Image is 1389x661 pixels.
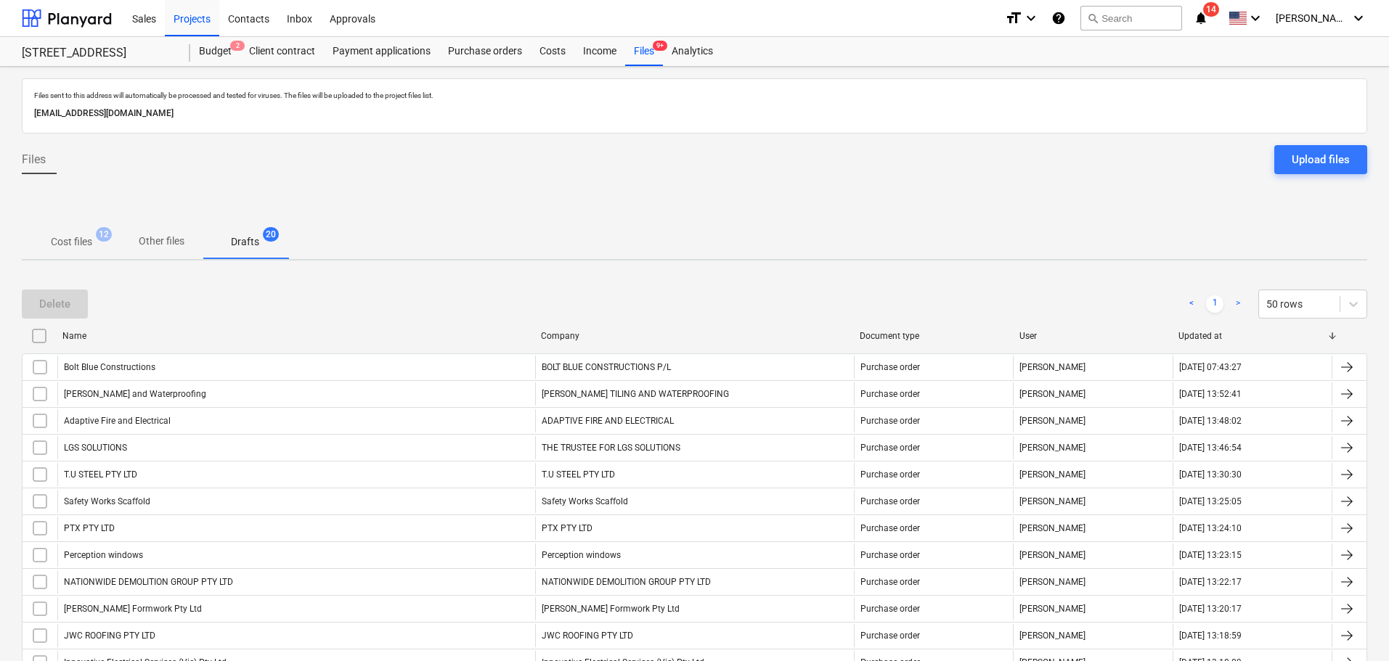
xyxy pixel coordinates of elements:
div: JWC ROOFING PTY LTD [535,624,854,647]
div: Purchase order [860,577,920,587]
i: format_size [1005,9,1022,27]
div: [PERSON_NAME] [1013,436,1172,459]
p: Other files [139,234,184,249]
div: [DATE] 07:43:27 [1179,362,1242,372]
div: [DATE] 13:23:15 [1179,550,1242,560]
div: [PERSON_NAME] [1013,543,1172,567]
p: [EMAIL_ADDRESS][DOMAIN_NAME] [34,106,1355,121]
div: LGS SOLUTIONS [64,443,127,453]
div: Bolt Blue Constructions [64,362,155,372]
i: keyboard_arrow_down [1022,9,1040,27]
p: Files sent to this address will automatically be processed and tested for viruses. The files will... [34,91,1355,100]
a: Budget2 [190,37,240,66]
a: Previous page [1183,295,1200,313]
a: Page 1 is your current page [1206,295,1223,313]
a: Payment applications [324,37,439,66]
div: [PERSON_NAME] [1013,409,1172,432]
div: Company [541,331,848,341]
div: Purchase order [860,362,920,372]
a: Files9+ [625,37,663,66]
div: Costs [531,37,574,66]
div: T.U STEEL PTY LTD [64,469,137,480]
span: 2 [230,41,245,51]
div: Upload files [1292,150,1350,169]
button: Upload files [1274,145,1367,174]
div: [PERSON_NAME] [1013,597,1172,620]
span: 12 [96,227,112,242]
div: T.U STEEL PTY LTD [535,463,854,486]
div: NATIONWIDE DEMOLITION GROUP PTY LTD [64,577,233,587]
p: Cost files [51,234,92,250]
div: Purchase order [860,389,920,399]
div: Updated at [1178,331,1327,341]
div: Budget [190,37,240,66]
div: [DATE] 13:18:59 [1179,631,1242,641]
span: 14 [1203,2,1219,17]
div: [PERSON_NAME] [1013,570,1172,594]
div: NATIONWIDE DEMOLITION GROUP PTY LTD [535,570,854,594]
i: keyboard_arrow_down [1247,9,1264,27]
div: [DATE] 13:52:41 [1179,389,1242,399]
div: Purchase order [860,550,920,560]
div: Purchase order [860,631,920,641]
a: Client contract [240,37,324,66]
div: ADAPTIVE FIRE AND ELECTRICAL [535,409,854,432]
div: Perception windows [535,543,854,567]
div: Perception windows [64,550,143,560]
div: Files [625,37,663,66]
div: THE TRUSTEE FOR LGS SOLUTIONS [535,436,854,459]
span: 20 [263,227,279,242]
div: Purchase order [860,416,920,426]
div: [DATE] 13:46:54 [1179,443,1242,453]
div: [DATE] 13:20:17 [1179,604,1242,614]
div: [PERSON_NAME] [1013,490,1172,513]
div: [PERSON_NAME] Formwork Pty Ltd [535,597,854,620]
span: search [1087,12,1099,24]
div: [PERSON_NAME] Formwork Pty Ltd [64,604,202,614]
div: [DATE] 13:30:30 [1179,469,1242,480]
span: 9+ [653,41,667,51]
div: [PERSON_NAME] and Waterproofing [64,389,206,399]
span: Files [22,151,46,168]
div: [DATE] 13:22:17 [1179,577,1242,587]
div: PTX PTY LTD [64,523,115,533]
div: Safety Works Scaffold [535,490,854,513]
i: keyboard_arrow_down [1350,9,1367,27]
div: [DATE] 13:24:10 [1179,523,1242,533]
div: [DATE] 13:25:05 [1179,496,1242,506]
div: Purchase order [860,469,920,480]
a: Analytics [663,37,722,66]
div: Purchase order [860,496,920,506]
i: notifications [1194,9,1208,27]
div: User [1019,331,1168,341]
div: Document type [860,331,1008,341]
div: Purchase order [860,443,920,453]
button: Search [1080,6,1182,30]
a: Income [574,37,625,66]
div: [PERSON_NAME] [1013,356,1172,379]
div: [STREET_ADDRESS] [22,46,173,61]
a: Next page [1229,295,1247,313]
div: Adaptive Fire and Electrical [64,416,171,426]
p: Drafts [231,234,259,250]
div: [PERSON_NAME] TILING AND WATERPROOFING [535,382,854,406]
div: JWC ROOFING PTY LTD [64,631,155,641]
div: [PERSON_NAME] [1013,624,1172,647]
div: [PERSON_NAME] [1013,382,1172,406]
div: Purchase order [860,523,920,533]
span: [PERSON_NAME] [1276,12,1348,24]
a: Purchase orders [439,37,531,66]
div: PTX PTY LTD [535,517,854,540]
div: [PERSON_NAME] [1013,463,1172,486]
iframe: Chat Widget [1316,591,1389,661]
div: Safety Works Scaffold [64,496,150,506]
div: Purchase order [860,604,920,614]
i: Knowledge base [1051,9,1066,27]
div: [DATE] 13:48:02 [1179,416,1242,426]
